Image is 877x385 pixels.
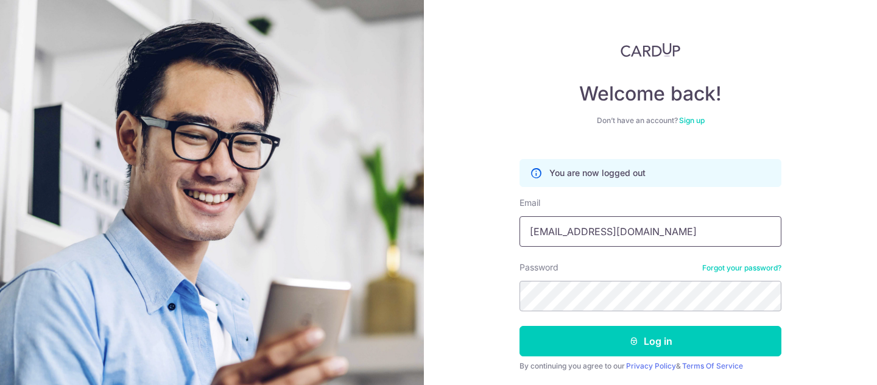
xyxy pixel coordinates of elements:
div: By continuing you agree to our & [520,361,781,371]
p: You are now logged out [549,167,646,179]
a: Sign up [679,116,705,125]
input: Enter your Email [520,216,781,247]
a: Forgot your password? [702,263,781,273]
div: Don’t have an account? [520,116,781,125]
button: Log in [520,326,781,356]
h4: Welcome back! [520,82,781,106]
img: CardUp Logo [621,43,680,57]
a: Privacy Policy [626,361,676,370]
label: Email [520,197,540,209]
label: Password [520,261,558,274]
a: Terms Of Service [682,361,743,370]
